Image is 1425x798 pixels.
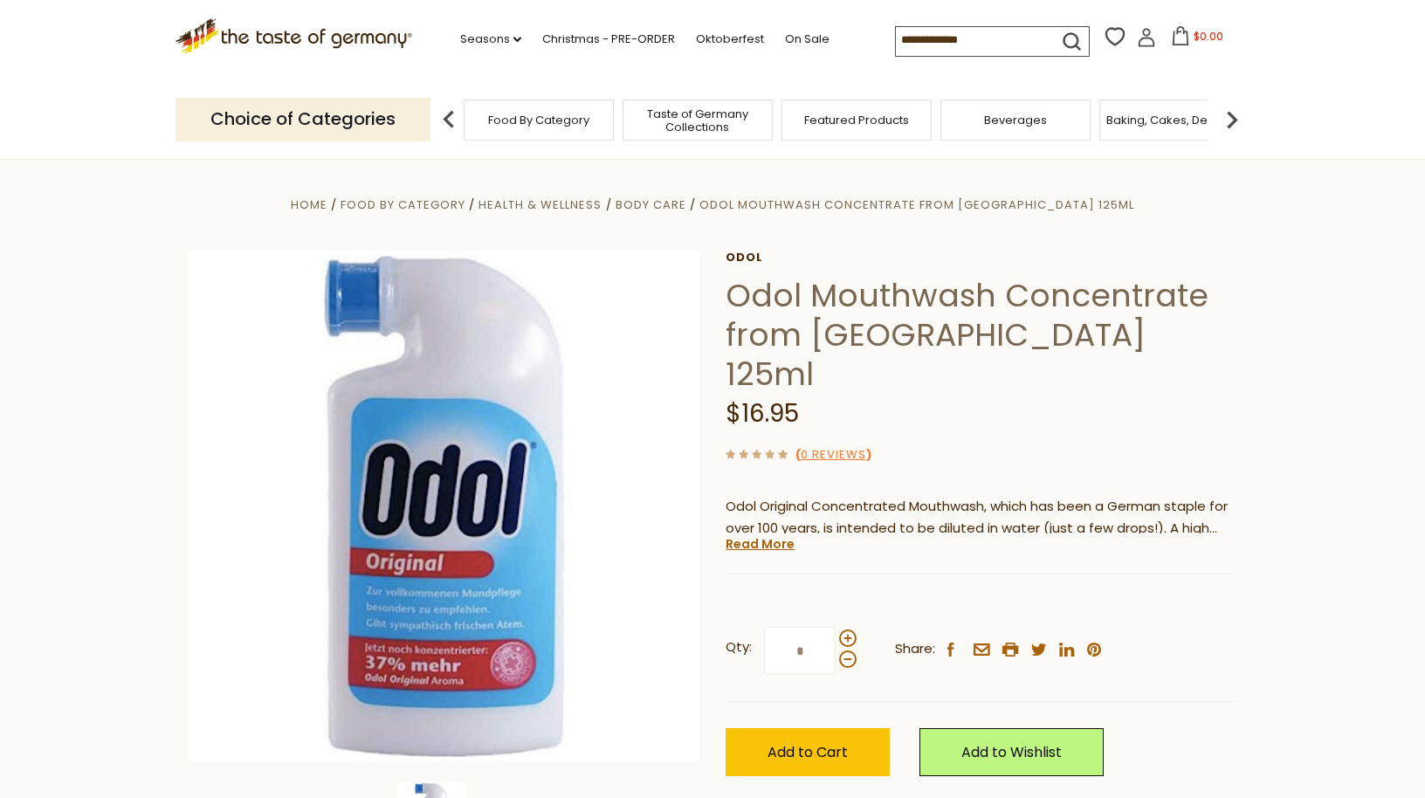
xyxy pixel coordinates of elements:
[726,535,795,553] a: Read More
[616,196,686,213] a: Body Care
[801,446,866,464] a: 0 Reviews
[1194,29,1223,44] span: $0.00
[764,627,836,675] input: Qty:
[726,728,890,776] button: Add to Cart
[431,102,466,137] img: previous arrow
[478,196,602,213] a: Health & Wellness
[984,114,1047,127] a: Beverages
[895,638,935,660] span: Share:
[488,114,589,127] a: Food By Category
[460,30,521,49] a: Seasons
[1215,102,1249,137] img: next arrow
[341,196,465,213] a: Food By Category
[176,98,430,141] p: Choice of Categories
[726,636,752,658] strong: Qty:
[1160,26,1234,52] button: $0.00
[768,742,848,762] span: Add to Cart
[804,114,909,127] a: Featured Products
[1106,114,1242,127] a: Baking, Cakes, Desserts
[726,251,1236,265] a: Odol
[699,196,1134,213] a: Odol Mouthwash Concentrate from [GEOGRAPHIC_DATA] 125ml
[919,728,1104,776] a: Add to Wishlist
[726,496,1236,540] p: Odol Original Concentrated Mouthwash, which has been a German staple for over 100 years, is inten...
[795,446,871,463] span: ( )
[189,251,699,761] img: Odol Mouthwash Concentrate from Germany 125ml
[628,107,768,134] a: Taste of Germany Collections
[291,196,327,213] a: Home
[726,276,1236,394] h1: Odol Mouthwash Concentrate from [GEOGRAPHIC_DATA] 125ml
[785,30,830,49] a: On Sale
[542,30,675,49] a: Christmas - PRE-ORDER
[696,30,764,49] a: Oktoberfest
[726,396,799,430] span: $16.95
